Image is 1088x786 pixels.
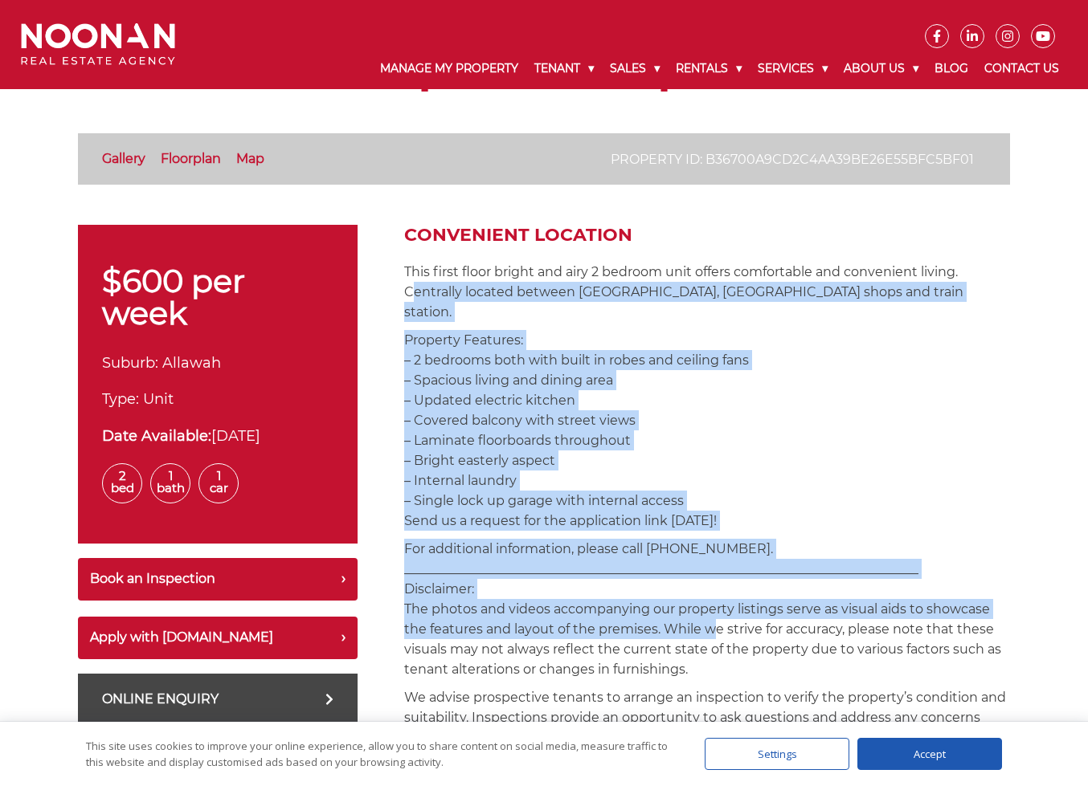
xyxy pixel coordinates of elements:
span: Type: [102,390,139,408]
span: 1 Bath [150,463,190,503]
span: Allawah [162,354,221,372]
strong: Date Available: [102,427,211,445]
a: Contact Us [976,48,1067,89]
div: Settings [705,738,849,770]
a: Gallery [102,151,145,166]
a: Sales [602,48,668,89]
div: Accept [857,738,1002,770]
a: Services [750,48,836,89]
div: This site uses cookies to improve your online experience, allow you to share content on social me... [86,738,673,770]
button: Book an Inspection [78,558,358,601]
p: For additional information, please call [PHONE_NUMBER]. _________________________________________... [404,539,1010,679]
a: Manage My Property [372,48,526,89]
div: [DATE] [102,426,333,447]
h2: Convenient Location [404,225,1010,246]
a: Map [236,151,264,166]
a: Tenant [526,48,602,89]
span: Suburb: [102,354,158,372]
a: Online Enquiry [78,674,358,725]
button: Apply with [DOMAIN_NAME] [78,617,358,659]
img: Noonan Real Estate Agency [21,23,175,66]
p: Property ID: b36700a9cd2c4aa39be26e55bfc5bf01 [611,149,974,169]
a: About Us [836,48,926,89]
span: Unit [143,390,174,408]
p: Property Features: – 2 bedrooms both with built in robes and ceiling fans – Spacious living and d... [404,330,1010,531]
a: Rentals [668,48,750,89]
span: 1 Car [198,463,239,503]
p: $600 per week [102,265,333,329]
span: 2 Bed [102,463,142,503]
a: Floorplan [161,151,221,166]
p: We advise prospective tenants to arrange an inspection to verify the property’s condition and sui... [404,687,1010,747]
p: This first floor bright and airy 2 bedroom unit offers comfortable and convenient living. Central... [404,262,1010,322]
a: Blog [926,48,976,89]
